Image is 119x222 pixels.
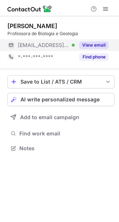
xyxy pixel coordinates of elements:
span: [EMAIL_ADDRESS][DOMAIN_NAME] [18,42,69,48]
span: Notes [19,145,112,152]
span: AI write personalized message [20,97,100,102]
div: [PERSON_NAME] [7,22,57,30]
button: Add to email campaign [7,111,115,124]
div: Save to List / ATS / CRM [20,79,102,85]
button: save-profile-one-click [7,75,115,88]
div: Professora de Biologia e Geologia [7,30,115,37]
img: ContactOut v5.3.10 [7,4,52,13]
button: Find work email [7,128,115,139]
span: Find work email [19,130,112,137]
button: Notes [7,143,115,154]
button: Reveal Button [79,41,109,49]
button: Reveal Button [79,53,109,61]
button: AI write personalized message [7,93,115,106]
span: Add to email campaign [20,114,79,120]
